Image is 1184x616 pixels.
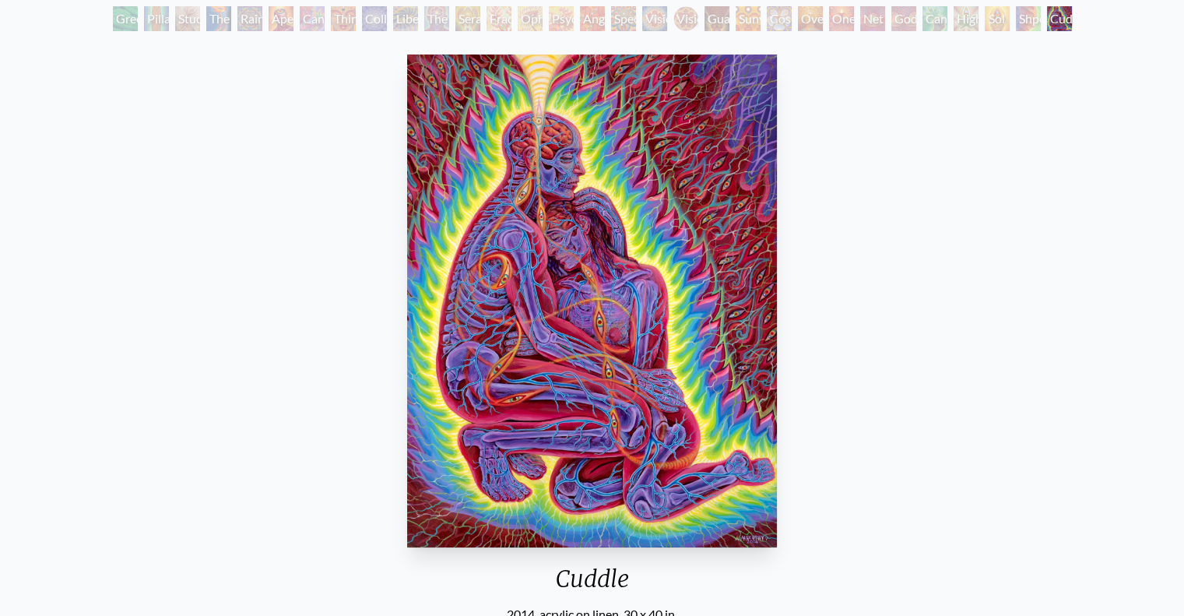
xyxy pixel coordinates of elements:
div: Liberation Through Seeing [393,6,418,31]
div: Ophanic Eyelash [518,6,543,31]
div: Angel Skin [580,6,605,31]
div: Spectral Lotus [611,6,636,31]
div: Net of Being [860,6,885,31]
div: Sunyata [736,6,761,31]
div: Third Eye Tears of Joy [331,6,356,31]
div: Seraphic Transport Docking on the Third Eye [455,6,480,31]
div: Cannafist [922,6,947,31]
div: Cuddle [1047,6,1072,31]
div: Study for the Great Turn [175,6,200,31]
div: Godself [891,6,916,31]
div: Vision [PERSON_NAME] [673,6,698,31]
div: Guardian of Infinite Vision [704,6,729,31]
div: Aperture [269,6,293,31]
div: The Torch [206,6,231,31]
img: Cuddle-2011-Alex-Grey-watermarked.jpg [407,55,776,547]
div: Rainbow Eye Ripple [237,6,262,31]
div: Pillar of Awareness [144,6,169,31]
div: Cuddle [401,565,782,605]
div: Collective Vision [362,6,387,31]
div: One [829,6,854,31]
div: Oversoul [798,6,823,31]
div: Fractal Eyes [487,6,511,31]
div: Higher Vision [954,6,978,31]
div: Cannabis Sutra [300,6,325,31]
div: Psychomicrograph of a Fractal Paisley Cherub Feather Tip [549,6,574,31]
div: Vision Crystal [642,6,667,31]
div: Cosmic Elf [767,6,792,31]
div: Shpongled [1016,6,1041,31]
div: Green Hand [113,6,138,31]
div: The Seer [424,6,449,31]
div: Sol Invictus [985,6,1010,31]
